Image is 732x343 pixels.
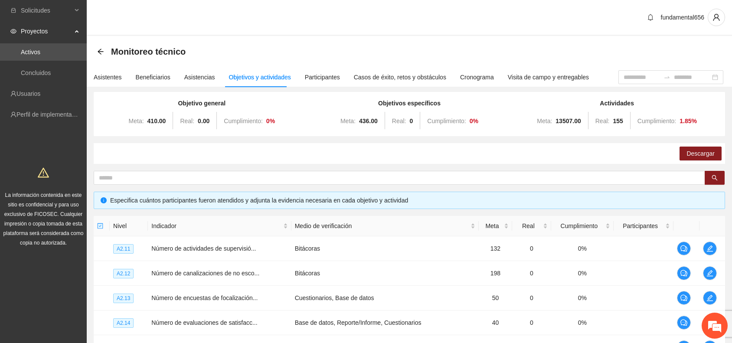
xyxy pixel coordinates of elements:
[354,72,446,82] div: Casos de éxito, retos y obstáculos
[111,45,186,59] span: Monitoreo técnico
[110,216,148,236] th: Nivel
[508,72,589,82] div: Visita de campo y entregables
[291,216,479,236] th: Medio de verificación
[680,118,697,124] strong: 1.85 %
[113,318,134,328] span: A2.14
[708,9,725,26] button: user
[427,118,466,124] span: Cumplimiento:
[551,261,614,286] td: 0%
[703,242,717,255] button: edit
[224,118,262,124] span: Cumplimiento:
[409,118,413,124] strong: 0
[151,221,281,231] span: Indicador
[555,221,604,231] span: Cumplimiento
[537,118,552,124] span: Meta:
[677,316,691,330] button: comment
[703,245,716,252] span: edit
[677,266,691,280] button: comment
[644,14,657,21] span: bell
[151,270,259,277] span: Número de canalizaciones de no esco...
[686,149,715,158] span: Descargar
[148,216,291,236] th: Indicador
[551,310,614,335] td: 0%
[97,48,104,55] span: arrow-left
[291,286,479,310] td: Cuestionarios, Base de datos
[38,167,49,178] span: warning
[113,244,134,254] span: A2.11
[705,171,725,185] button: search
[516,221,541,231] span: Real
[151,245,256,252] span: Número de actividades de supervisió...
[129,118,144,124] span: Meta:
[661,14,704,21] span: fundamental656
[479,286,512,310] td: 50
[617,221,663,231] span: Participantes
[512,216,551,236] th: Real
[266,118,275,124] strong: 0 %
[680,147,722,160] button: Descargar
[198,118,209,124] strong: 0.00
[613,118,623,124] strong: 155
[3,192,84,246] span: La información contenida en este sitio es confidencial y para uso exclusivo de FICOSEC. Cualquier...
[392,118,406,124] span: Real:
[305,72,340,82] div: Participantes
[479,310,512,335] td: 40
[97,48,104,56] div: Back
[136,72,170,82] div: Beneficiarios
[479,216,512,236] th: Meta
[21,2,72,19] span: Solicitudes
[703,291,717,305] button: edit
[178,100,225,107] strong: Objetivo general
[637,118,676,124] span: Cumplimiento:
[556,118,581,124] strong: 13507.00
[340,118,356,124] span: Meta:
[551,216,614,236] th: Cumplimiento
[94,72,122,82] div: Asistentes
[703,270,716,277] span: edit
[147,118,166,124] strong: 410.00
[703,266,717,280] button: edit
[113,269,134,278] span: A2.12
[151,319,257,326] span: Número de evaluaciones de satisfacc...
[184,72,215,82] div: Asistencias
[708,13,725,21] span: user
[712,175,718,182] span: search
[479,236,512,261] td: 132
[97,223,103,229] span: check-square
[663,74,670,81] span: swap-right
[21,49,40,56] a: Activos
[551,286,614,310] td: 0%
[180,118,194,124] span: Real:
[614,216,673,236] th: Participantes
[677,242,691,255] button: comment
[378,100,441,107] strong: Objetivos específicos
[113,294,134,303] span: A2.13
[291,310,479,335] td: Base de datos, Reporte/Informe, Cuestionarios
[677,291,691,305] button: comment
[512,261,551,286] td: 0
[460,72,494,82] div: Cronograma
[512,236,551,261] td: 0
[10,28,16,34] span: eye
[10,7,16,13] span: inbox
[229,72,291,82] div: Objetivos y actividades
[359,118,378,124] strong: 436.00
[16,90,40,97] a: Usuarios
[101,197,107,203] span: info-circle
[551,236,614,261] td: 0%
[600,100,634,107] strong: Actividades
[470,118,478,124] strong: 0 %
[21,23,72,40] span: Proyectos
[16,111,84,118] a: Perfil de implementadora
[291,236,479,261] td: Bitácoras
[703,294,716,301] span: edit
[482,221,502,231] span: Meta
[21,69,51,76] a: Concluidos
[644,10,657,24] button: bell
[295,221,469,231] span: Medio de verificación
[479,261,512,286] td: 198
[663,74,670,81] span: to
[512,286,551,310] td: 0
[291,261,479,286] td: Bitácoras
[110,196,718,205] div: Especifica cuántos participantes fueron atendidos y adjunta la evidencia necesaria en cada objeti...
